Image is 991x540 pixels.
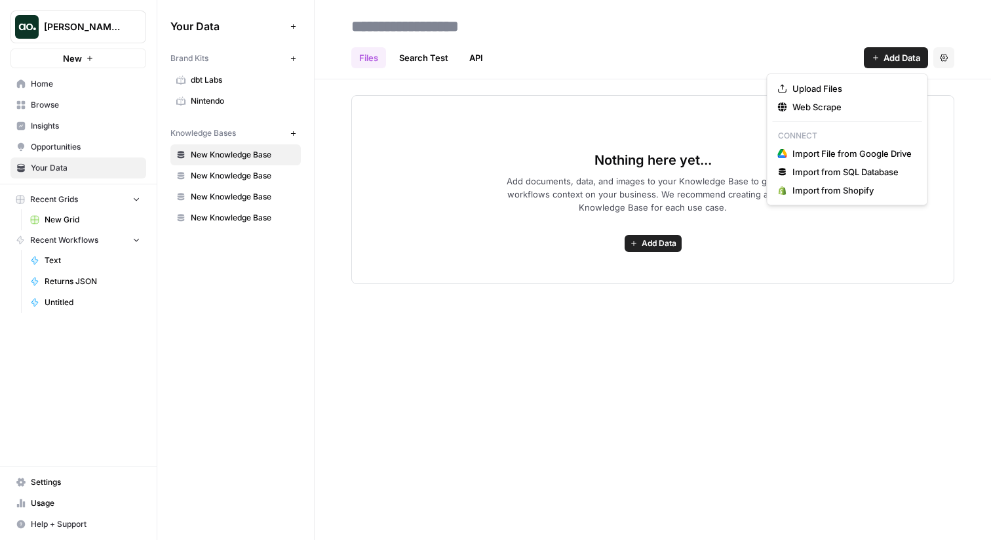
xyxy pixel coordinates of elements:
a: New Knowledge Base [170,186,301,207]
a: Search Test [391,47,456,68]
a: Usage [10,493,146,514]
span: New Knowledge Base [191,170,295,182]
span: Import from Shopify [792,184,912,197]
a: Insights [10,115,146,136]
span: Settings [31,476,140,488]
span: Untitled [45,297,140,308]
a: Browse [10,94,146,115]
a: New Knowledge Base [170,165,301,186]
a: API [461,47,491,68]
span: Nothing here yet... [594,151,712,169]
a: Files [351,47,386,68]
span: Help + Support [31,518,140,530]
span: Upload Files [792,82,912,95]
p: Connect [773,127,922,144]
button: Workspace: Vicky Testing [10,10,146,43]
a: Nintendo [170,91,301,112]
div: Add Data [767,73,928,205]
span: Returns JSON [45,276,140,287]
span: Usage [31,497,140,509]
span: New Knowledge Base [191,212,295,224]
button: Add Data [864,47,928,68]
a: New Knowledge Base [170,207,301,228]
span: New Knowledge Base [191,149,295,161]
span: Text [45,255,140,266]
span: Insights [31,120,140,132]
span: Import File from Google Drive [792,147,912,160]
a: Opportunities [10,136,146,157]
span: New [63,52,82,65]
button: Recent Workflows [10,230,146,250]
button: Add Data [625,235,682,252]
span: Add Data [884,51,920,64]
span: New Grid [45,214,140,226]
a: Your Data [10,157,146,178]
span: Recent Workflows [30,234,98,246]
span: Web Scrape [792,100,912,114]
span: Brand Kits [170,52,208,64]
span: Your Data [31,162,140,174]
a: New Knowledge Base [170,144,301,165]
span: Recent Grids [30,194,78,205]
img: Vicky Testing Logo [15,15,39,39]
a: Settings [10,472,146,493]
a: dbt Labs [170,70,301,91]
span: Home [31,78,140,90]
span: New Knowledge Base [191,191,295,203]
span: Your Data [170,18,285,34]
span: Nintendo [191,95,295,107]
a: Returns JSON [24,271,146,292]
span: Add documents, data, and images to your Knowledge Base to give your workflows context on your bus... [485,175,821,214]
span: Import from SQL Database [792,165,912,178]
a: Untitled [24,292,146,313]
span: Opportunities [31,141,140,153]
span: Browse [31,99,140,111]
span: dbt Labs [191,74,295,86]
button: New [10,49,146,68]
button: Recent Grids [10,190,146,209]
button: Help + Support [10,514,146,535]
a: Text [24,250,146,271]
span: Add Data [642,238,676,249]
a: Home [10,73,146,94]
span: [PERSON_NAME] Testing [44,20,123,33]
span: Knowledge Bases [170,127,236,139]
a: New Grid [24,209,146,230]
